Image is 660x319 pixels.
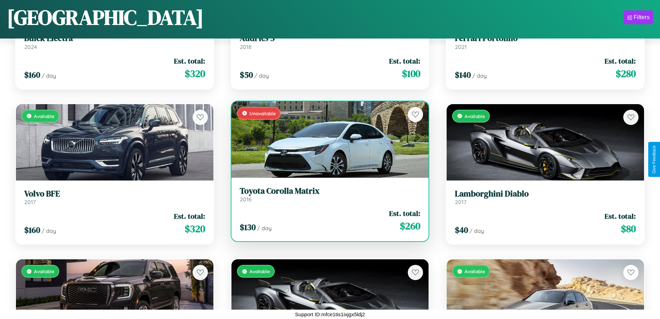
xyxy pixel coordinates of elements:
span: / day [42,227,56,234]
a: Volvo BFE2017 [24,189,205,206]
span: $ 320 [185,67,205,81]
span: Est. total: [389,56,420,66]
span: Unavailable [249,110,276,116]
h3: Ferrari Portofino [455,33,636,43]
span: 2016 [240,196,252,203]
span: Est. total: [174,211,205,221]
span: Est. total: [389,208,420,218]
span: $ 160 [24,69,40,81]
h3: Buick Electra [24,33,205,43]
span: / day [254,72,269,79]
span: $ 260 [400,219,420,233]
span: $ 40 [455,224,468,236]
div: Filters [634,14,650,21]
span: Available [34,113,54,119]
span: $ 280 [616,67,636,81]
a: Lamborghini Diablo2017 [455,189,636,206]
h3: Volvo BFE [24,189,205,199]
span: Est. total: [174,56,205,66]
span: $ 130 [240,221,256,233]
button: Filters [624,10,653,24]
a: Ferrari Portofino2021 [455,33,636,50]
span: $ 160 [24,224,40,236]
a: Toyota Corolla Matrix2016 [240,186,421,203]
div: Give Feedback [652,145,657,174]
a: Audi RS 52018 [240,33,421,50]
span: / day [42,72,56,79]
span: $ 50 [240,69,253,81]
span: / day [469,227,484,234]
h3: Audi RS 5 [240,33,421,43]
span: / day [472,72,487,79]
p: Support ID: mfce1tis1ixjgx5ldj2 [295,310,365,319]
h3: Lamborghini Diablo [455,189,636,199]
span: Available [34,268,54,274]
h1: [GEOGRAPHIC_DATA] [7,3,204,32]
span: 2021 [455,43,467,50]
a: Buick Electra2024 [24,33,205,50]
span: Est. total: [605,211,636,221]
span: 2017 [455,199,466,205]
span: $ 320 [185,222,205,236]
span: $ 100 [402,67,420,81]
span: $ 140 [455,69,471,81]
span: 2024 [24,43,37,50]
span: / day [257,225,272,232]
span: Est. total: [605,56,636,66]
span: Available [249,268,270,274]
span: 2017 [24,199,36,205]
span: $ 80 [621,222,636,236]
span: 2018 [240,43,252,50]
h3: Toyota Corolla Matrix [240,186,421,196]
span: Available [465,113,485,119]
span: Available [465,268,485,274]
